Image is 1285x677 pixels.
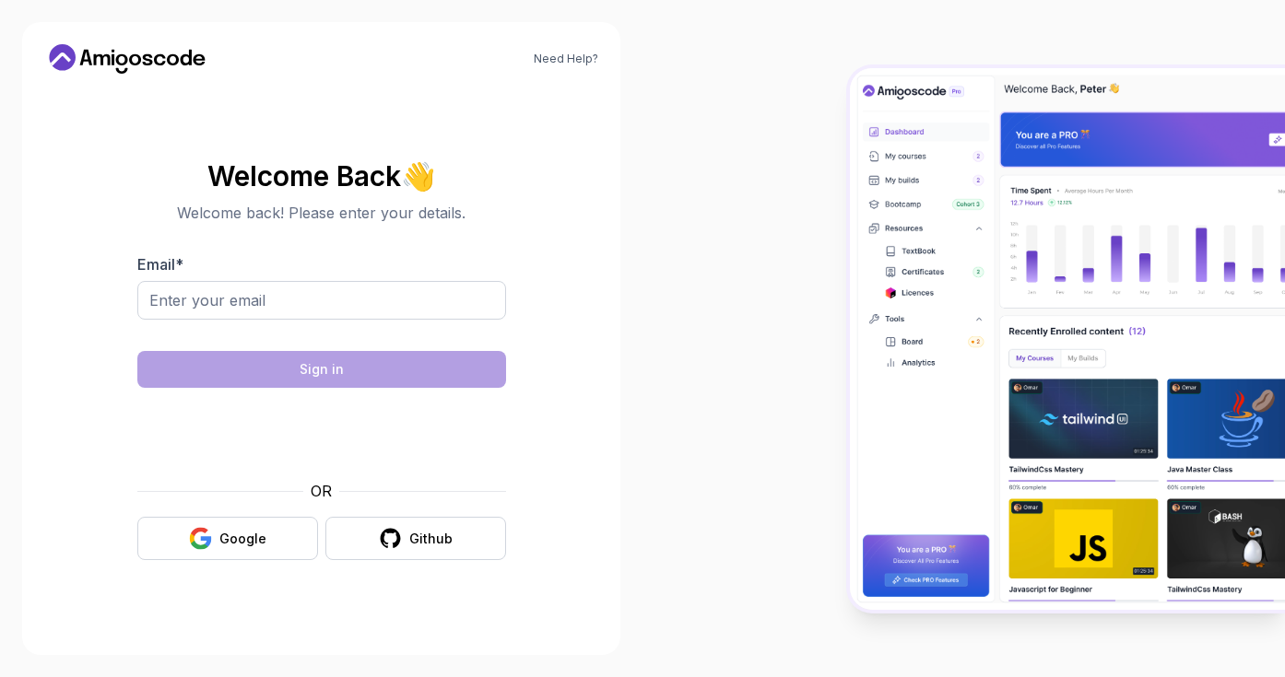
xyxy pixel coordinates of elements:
label: Email * [137,255,183,274]
iframe: Widget containing checkbox for hCaptcha security challenge [183,399,461,469]
button: Sign in [137,351,506,388]
img: Amigoscode Dashboard [850,68,1285,610]
span: 👋 [397,155,442,197]
p: OR [311,480,332,502]
input: Enter your email [137,281,506,320]
a: Home link [44,44,210,74]
div: Github [409,530,453,548]
div: Sign in [300,360,344,379]
button: Github [325,517,506,560]
a: Need Help? [534,52,598,66]
p: Welcome back! Please enter your details. [137,202,506,224]
h2: Welcome Back [137,161,506,191]
button: Google [137,517,318,560]
div: Google [219,530,266,548]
